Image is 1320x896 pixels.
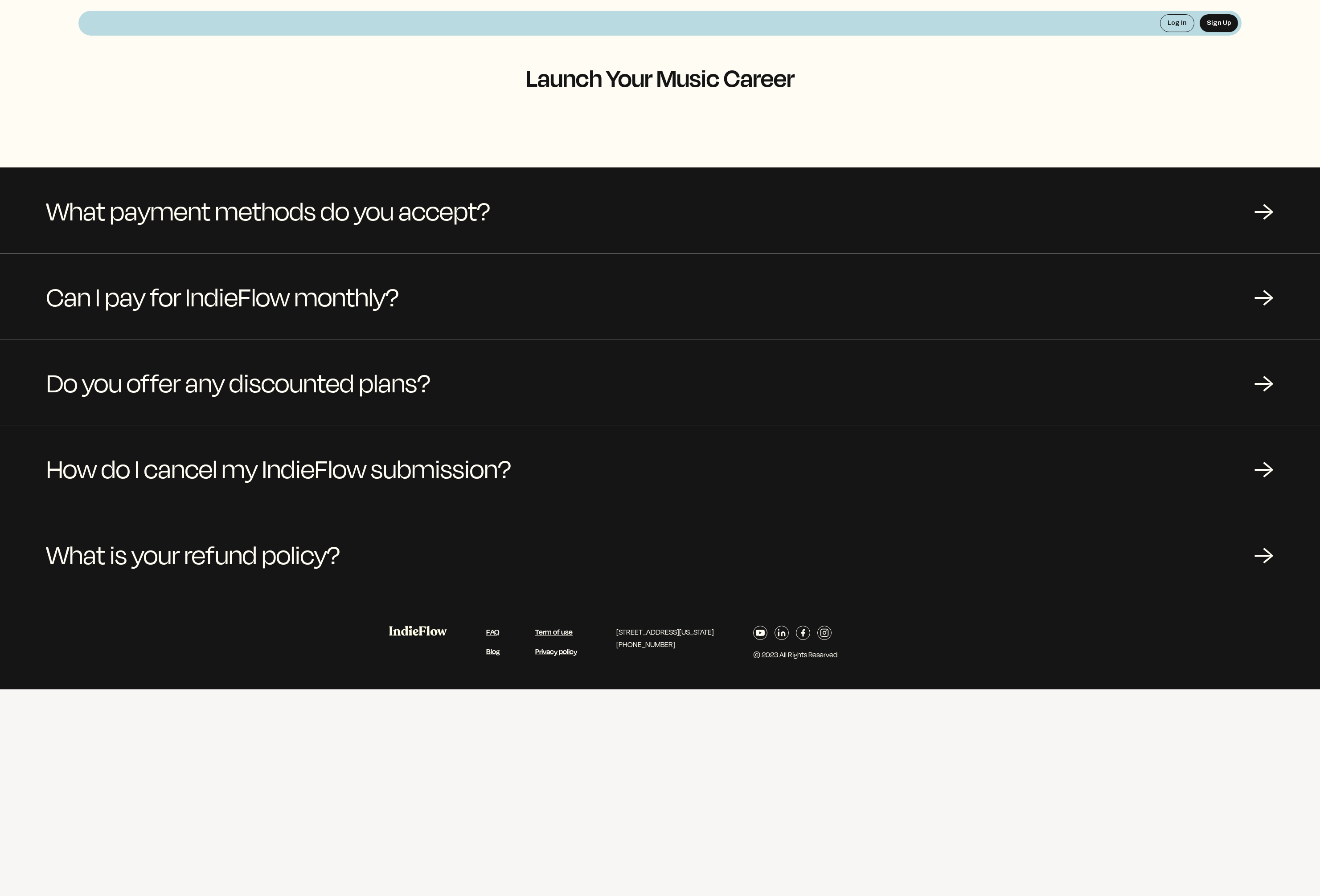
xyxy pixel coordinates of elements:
p: © 2023 All Rights Reserved [753,648,837,661]
span: Do you offer any discounted plans? [46,361,430,403]
a: FAQ [486,627,500,637]
span: What payment methods do you accept? [46,189,490,232]
div: → [1254,369,1274,395]
span: Can I pay for IndieFlow monthly? [46,275,399,318]
p: [STREET_ADDRESS][US_STATE] [616,626,714,638]
button: Log In [1160,14,1194,32]
button: Sign Up [1200,14,1238,32]
a: Blog [486,646,500,656]
div: → [1254,197,1274,224]
span: What is your refund policy? [46,533,340,575]
img: IndieFlow [389,626,447,636]
div: → [1254,541,1274,567]
span: How do I cancel my IndieFlow submission? [46,447,511,489]
h1: Launch Your Music Career [78,64,1242,91]
div: → [1254,283,1274,310]
div: → [1254,455,1274,481]
p: [PHONE_NUMBER] [616,638,714,651]
a: Privacy policy [535,646,577,656]
a: Term of use [535,627,573,637]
